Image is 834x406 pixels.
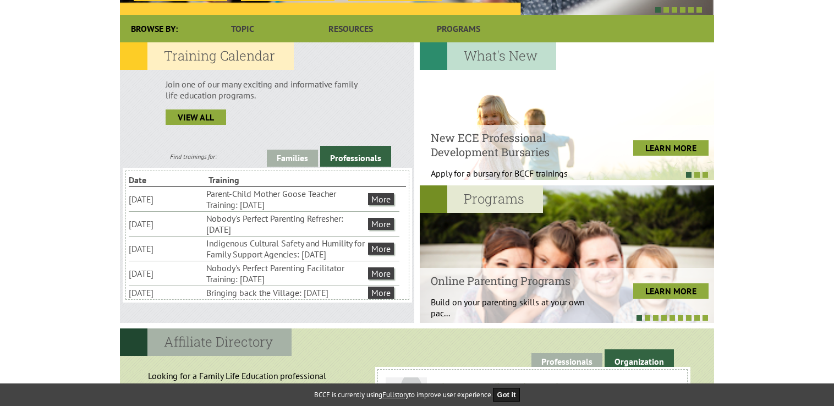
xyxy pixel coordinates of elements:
p: Build on your parenting skills at your own pac... [431,297,595,319]
li: Training [209,173,286,186]
a: More [368,267,394,279]
li: Date [129,173,206,186]
a: More [368,243,394,255]
li: Nobody's Perfect Parenting Refresher: [DATE] [206,212,366,236]
li: [DATE] [129,286,204,299]
li: [DATE] [129,217,204,231]
a: Professionals [531,353,602,370]
a: Families [267,150,318,167]
h2: Programs [420,185,543,213]
li: [DATE] [129,242,204,255]
li: [DATE] [129,193,204,206]
div: Find trainings for: [120,152,267,161]
a: Programs [405,15,513,42]
h6: Princeton FamilyServices Soci [389,381,676,392]
a: LEARN MORE [633,140,709,156]
a: Resources [297,15,404,42]
h2: Affiliate Directory [120,328,292,356]
a: More [368,193,394,205]
a: view all [166,109,226,125]
p: Apply for a bursary for BCCF trainings West... [431,168,595,190]
h2: What's New [420,42,556,70]
li: Parent-Child Mother Goose Teacher Training: [DATE] [206,187,366,211]
div: Browse By: [120,15,189,42]
a: LEARN MORE [633,283,709,299]
h2: Training Calendar [120,42,294,70]
a: More [368,287,394,299]
a: Organization [605,349,674,370]
p: Join one of our many exciting and informative family life education programs. [166,79,369,101]
li: Bringing back the Village: [DATE] [206,286,366,299]
li: [DATE] [129,267,204,280]
a: Topic [189,15,297,42]
li: Nobody's Perfect Parenting Facilitator Training: [DATE] [206,261,366,286]
a: More [368,218,394,230]
a: Professionals [320,146,391,167]
h4: Online Parenting Programs [431,273,595,288]
li: Indigenous Cultural Safety and Humility for Family Support Agencies: [DATE] [206,237,366,261]
h4: New ECE Professional Development Bursaries [431,130,595,159]
a: Fullstory [382,390,409,399]
button: Got it [493,388,520,402]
